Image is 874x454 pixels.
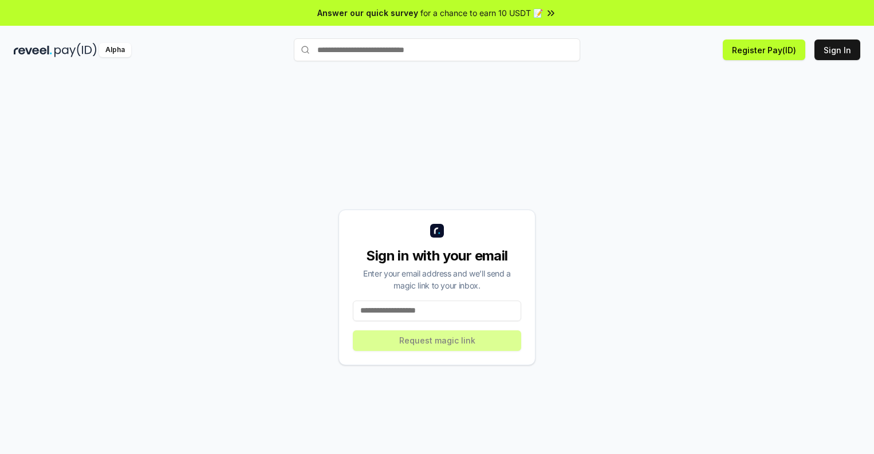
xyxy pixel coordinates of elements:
span: for a chance to earn 10 USDT 📝 [420,7,543,19]
div: Enter your email address and we’ll send a magic link to your inbox. [353,267,521,291]
img: pay_id [54,43,97,57]
button: Sign In [814,40,860,60]
img: logo_small [430,224,444,238]
div: Alpha [99,43,131,57]
div: Sign in with your email [353,247,521,265]
span: Answer our quick survey [317,7,418,19]
img: reveel_dark [14,43,52,57]
button: Register Pay(ID) [723,40,805,60]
